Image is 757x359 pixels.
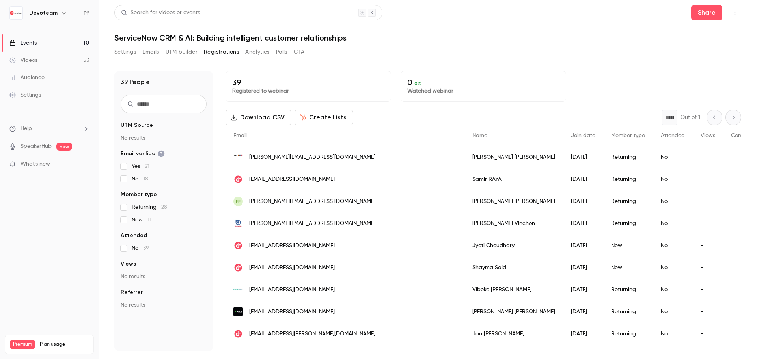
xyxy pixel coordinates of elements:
div: Settings [9,91,41,99]
span: Email verified [121,150,165,158]
span: [PERSON_NAME][EMAIL_ADDRESS][DOMAIN_NAME] [249,153,375,162]
div: New [603,234,653,257]
h1: ServiceNow CRM & AI: Building intelligent customer relationships [114,33,741,43]
div: [DATE] [563,257,603,279]
div: - [693,279,723,301]
div: Returning [603,212,653,234]
span: Attended [121,232,147,240]
span: What's new [21,160,50,168]
span: Join date [571,133,595,138]
span: 39 [143,246,149,251]
div: - [693,234,723,257]
button: CTA [294,46,304,58]
div: - [693,168,723,190]
div: Audience [9,74,45,82]
div: [DATE] [563,279,603,301]
img: airliquide.com [233,219,243,228]
div: No [653,234,693,257]
div: Vibeke [PERSON_NAME] [464,279,563,301]
div: No [653,257,693,279]
span: No [132,175,148,183]
div: [DATE] [563,190,603,212]
img: devoteam.com [233,175,243,184]
span: [PERSON_NAME][EMAIL_ADDRESS][DOMAIN_NAME] [249,219,375,228]
span: Returning [132,203,167,211]
button: Share [691,5,722,20]
button: Emails [142,46,159,58]
p: Out of 1 [681,113,700,121]
div: Search for videos or events [121,9,200,17]
div: [PERSON_NAME] Vinchon [464,212,563,234]
span: Views [121,260,136,268]
p: 0 [407,78,559,87]
img: devoteam.com [233,241,243,250]
div: No [653,301,693,323]
span: Yes [132,162,149,170]
div: Shayma Said [464,257,563,279]
h1: 39 People [121,77,150,87]
a: SpeakerHub [21,142,52,151]
div: Jan [PERSON_NAME] [464,323,563,345]
img: devoteam.com [233,263,243,272]
div: - [693,257,723,279]
div: No [653,323,693,345]
div: No [653,279,693,301]
div: - [693,301,723,323]
p: No results [121,134,207,142]
button: Download CSV [226,110,291,125]
span: 28 [161,205,167,210]
div: [PERSON_NAME] [PERSON_NAME] [464,301,563,323]
span: Attended [661,133,685,138]
span: UTM Source [121,121,153,129]
span: [EMAIL_ADDRESS][DOMAIN_NAME] [249,242,335,250]
span: New [132,216,151,224]
span: Help [21,125,32,133]
div: Returning [603,168,653,190]
div: - [693,190,723,212]
div: Events [9,39,37,47]
div: Samir RAYA [464,168,563,190]
div: [DATE] [563,323,603,345]
span: Views [701,133,715,138]
span: FF [236,198,241,205]
button: Registrations [204,46,239,58]
img: kmd.dk [233,307,243,316]
div: New [603,257,653,279]
div: No [653,190,693,212]
button: Analytics [245,46,270,58]
div: [DATE] [563,212,603,234]
div: Videos [9,56,37,64]
div: Returning [603,301,653,323]
div: [PERSON_NAME] [PERSON_NAME] [464,190,563,212]
div: [DATE] [563,301,603,323]
div: Returning [603,279,653,301]
li: help-dropdown-opener [9,125,89,133]
span: [EMAIL_ADDRESS][DOMAIN_NAME] [249,308,335,316]
span: 18 [143,176,148,182]
img: Devoteam [10,7,22,19]
button: UTM builder [166,46,198,58]
span: Name [472,133,487,138]
span: [EMAIL_ADDRESS][DOMAIN_NAME] [249,264,335,272]
span: 0 % [414,81,421,86]
span: [PERSON_NAME][EMAIL_ADDRESS][DOMAIN_NAME] [249,197,375,206]
span: [EMAIL_ADDRESS][DOMAIN_NAME] [249,175,335,184]
iframe: Noticeable Trigger [80,161,89,168]
span: Premium [10,340,35,349]
div: Returning [603,323,653,345]
img: ktm.com [233,153,243,162]
h6: Devoteam [29,9,58,17]
div: - [693,323,723,345]
div: Jyoti Choudhary [464,234,563,257]
div: - [693,146,723,168]
p: No results [121,273,207,281]
button: Settings [114,46,136,58]
div: Returning [603,190,653,212]
span: Plan usage [40,341,89,348]
img: devoteam.com [233,329,243,339]
p: Registered to webinar [232,87,384,95]
div: - [693,212,723,234]
button: Polls [276,46,287,58]
div: [DATE] [563,168,603,190]
span: 21 [145,164,149,169]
